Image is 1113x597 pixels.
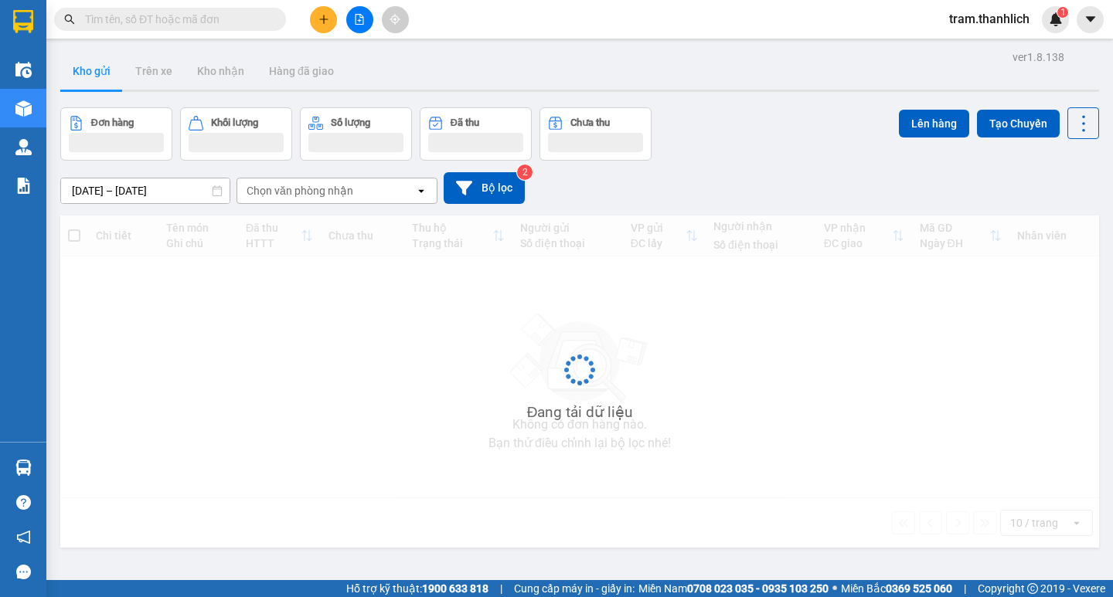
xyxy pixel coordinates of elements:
[257,53,346,90] button: Hàng đã giao
[539,107,652,161] button: Chưa thu
[180,107,292,161] button: Khối lượng
[420,107,532,161] button: Đã thu
[15,62,32,78] img: warehouse-icon
[570,117,610,128] div: Chưa thu
[451,117,479,128] div: Đã thu
[185,53,257,90] button: Kho nhận
[937,9,1042,29] span: tram.thanhlich
[60,53,123,90] button: Kho gửi
[16,530,31,544] span: notification
[247,183,353,198] div: Chọn văn phòng nhận
[1060,7,1065,18] span: 1
[1049,12,1063,26] img: icon-new-feature
[310,6,337,33] button: plus
[300,107,412,161] button: Số lượng
[64,14,75,25] span: search
[13,10,33,33] img: logo-vxr
[16,565,31,579] span: message
[15,460,32,476] img: warehouse-icon
[382,6,409,33] button: aim
[318,14,329,25] span: plus
[16,495,31,510] span: question-circle
[60,107,172,161] button: Đơn hàng
[346,6,373,33] button: file-add
[15,139,32,155] img: warehouse-icon
[500,580,502,597] span: |
[886,582,952,595] strong: 0369 525 060
[390,14,400,25] span: aim
[15,178,32,194] img: solution-icon
[211,117,258,128] div: Khối lượng
[1084,12,1098,26] span: caret-down
[899,110,969,137] button: Lên hàng
[61,178,230,203] input: Select a date range.
[422,582,488,595] strong: 1900 633 818
[517,165,533,180] sup: 2
[841,580,952,597] span: Miền Bắc
[354,14,365,25] span: file-add
[123,53,185,90] button: Trên xe
[832,585,837,592] span: ⚪️
[687,582,829,595] strong: 0708 023 035 - 0935 103 250
[91,117,134,128] div: Đơn hàng
[1013,49,1064,66] div: ver 1.8.138
[964,580,966,597] span: |
[15,100,32,117] img: warehouse-icon
[638,580,829,597] span: Miền Nam
[527,401,633,424] div: Đang tải dữ liệu
[514,580,635,597] span: Cung cấp máy in - giấy in:
[444,172,525,204] button: Bộ lọc
[1027,583,1038,594] span: copyright
[977,110,1060,137] button: Tạo Chuyến
[415,185,427,197] svg: open
[1077,6,1104,33] button: caret-down
[1057,7,1068,18] sup: 1
[346,580,488,597] span: Hỗ trợ kỹ thuật:
[331,117,370,128] div: Số lượng
[85,11,267,28] input: Tìm tên, số ĐT hoặc mã đơn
